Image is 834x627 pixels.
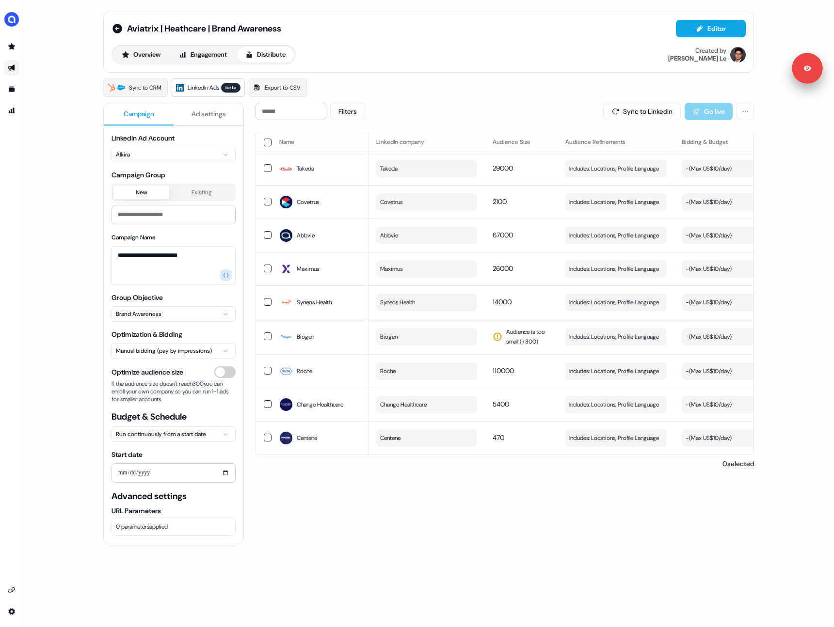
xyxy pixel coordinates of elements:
button: -(Max US$10/day) [682,160,783,177]
button: Optimize audience size [214,366,236,378]
a: Go to outbound experience [4,60,19,76]
a: LinkedIn Adsbeta [172,78,245,97]
span: Biogen [297,332,314,342]
div: - ( Max US$10/day ) [686,433,732,443]
span: Covetrus [297,197,319,207]
button: Editor [676,20,746,37]
a: Go to templates [4,81,19,97]
span: Maximus [380,264,402,274]
button: -(Max US$10/day) [682,294,783,311]
span: Includes: Locations, Profile Language [569,298,659,307]
span: Ad settings [192,109,226,119]
span: Roche [380,366,396,376]
button: -(Max US$10/day) [682,328,783,345]
button: Maximus [376,260,477,278]
span: 67000 [493,231,513,239]
span: Includes: Locations, Profile Language [569,231,659,240]
span: Centene [297,433,317,443]
button: Includes: Locations, Profile Language [565,362,666,380]
button: Sync to LinkedIn [603,103,681,120]
button: Includes: Locations, Profile Language [565,328,666,345]
span: 26000 [493,264,513,273]
span: Change Healthcare [297,400,343,409]
div: - ( Max US$10/day ) [686,366,732,376]
button: -(Max US$10/day) [682,193,783,211]
button: New [113,186,169,199]
span: Takeda [297,164,314,173]
span: 2100 [493,197,507,206]
span: Syneos Health [380,298,415,307]
a: Sync to CRM [103,78,168,97]
span: 5400 [493,400,509,408]
span: Includes: Locations, Profile Language [569,366,659,376]
button: Takeda [376,160,477,177]
th: Bidding & Budget [674,132,790,152]
span: 470 [493,433,504,442]
th: Audience Refinements [558,132,674,152]
div: - ( Max US$10/day ) [686,332,732,342]
span: Includes: Locations, Profile Language [569,332,659,342]
a: Go to integrations [4,604,19,619]
span: Advanced settings [112,490,236,502]
button: Existing [169,186,234,199]
span: Covetrus [380,197,402,207]
a: Go to prospects [4,39,19,54]
label: Optimization & Bidding [112,330,182,339]
button: Includes: Locations, Profile Language [565,160,666,177]
span: 110000 [493,366,514,375]
span: Aviatrix | Heathcare | Brand Awareness [127,23,281,34]
span: Audience is too small (< 300 ) [506,327,550,346]
a: Go to integrations [4,582,19,598]
span: If the audience size doesn’t reach 300 you can enroll your own company so you can run 1-1 ads for... [112,380,236,403]
span: Maximus [297,264,319,274]
button: Roche [376,362,477,380]
span: 0 parameters applied [116,522,168,532]
button: Overview [113,47,169,63]
p: 0 selected [719,459,754,469]
button: -(Max US$10/day) [682,362,783,380]
span: Centene [380,433,401,443]
span: Includes: Locations, Profile Language [569,164,659,173]
div: - ( Max US$10/day ) [686,298,732,307]
button: Engagement [171,47,235,63]
a: Distribute [237,47,294,63]
div: Created by [695,47,726,55]
label: Campaign Name [112,234,156,241]
span: Syneos Health [297,298,332,307]
a: Editor [676,25,746,35]
button: Includes: Locations, Profile Language [565,260,666,278]
span: Takeda [380,164,398,173]
button: Includes: Locations, Profile Language [565,193,666,211]
a: Export to CSV [249,78,307,97]
button: -(Max US$10/day) [682,260,783,278]
label: Group Objective [112,293,163,302]
span: Optimize audience size [112,367,183,377]
div: - ( Max US$10/day ) [686,264,732,274]
span: Campaign [124,109,154,119]
span: Includes: Locations, Profile Language [569,433,659,443]
span: Abbvie [297,231,315,240]
button: More actions [737,103,754,120]
div: - ( Max US$10/day ) [686,231,732,240]
span: Biogen [380,332,398,342]
span: 14000 [493,298,512,306]
span: Campaign Group [112,170,236,180]
span: Roche [297,366,312,376]
span: Change Healthcare [380,400,427,409]
span: Includes: Locations, Profile Language [569,197,659,207]
div: - ( Max US$10/day ) [686,197,732,207]
div: [PERSON_NAME] Le [668,55,726,63]
a: Go to attribution [4,103,19,118]
button: Centene [376,429,477,447]
button: Covetrus [376,193,477,211]
span: Includes: Locations, Profile Language [569,400,659,409]
th: Name [272,132,369,152]
button: -(Max US$10/day) [682,429,783,447]
span: Abbvie [380,231,398,240]
button: Abbvie [376,227,477,244]
button: Biogen [376,328,477,345]
button: 0 parametersapplied [112,517,236,536]
button: Filters [330,103,365,120]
